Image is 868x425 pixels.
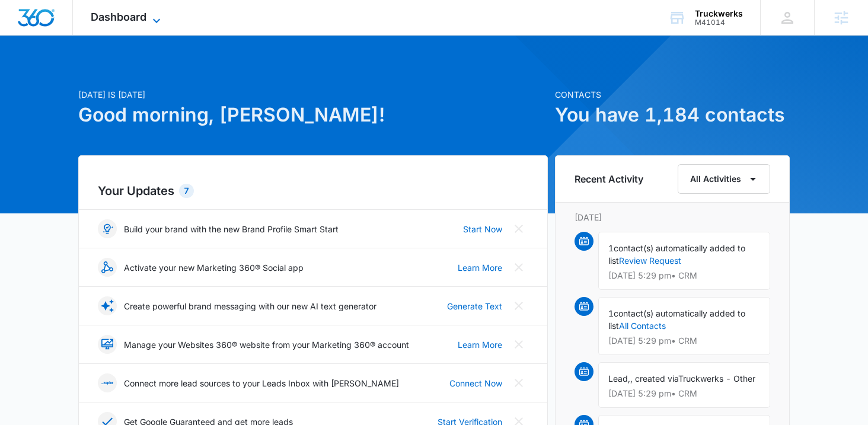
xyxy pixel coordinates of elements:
p: Create powerful brand messaging with our new AI text generator [124,300,376,312]
p: [DATE] 5:29 pm • CRM [608,271,760,280]
p: Build your brand with the new Brand Profile Smart Start [124,223,339,235]
button: Close [509,373,528,392]
img: tab_keywords_by_traffic_grey.svg [118,69,127,78]
span: 1 [608,308,614,318]
img: tab_domain_overview_orange.svg [32,69,42,78]
div: Keywords by Traffic [131,70,200,78]
a: Review Request [619,255,681,266]
a: Connect Now [449,377,502,389]
div: account name [695,9,743,18]
span: Truckwerks - Other [678,373,755,384]
img: website_grey.svg [19,31,28,40]
button: Close [509,219,528,238]
h2: Your Updates [98,182,528,200]
h1: Good morning, [PERSON_NAME]! [78,101,548,129]
button: Close [509,258,528,277]
span: 1 [608,243,614,253]
p: [DATE] 5:29 pm • CRM [608,389,760,398]
button: Close [509,335,528,354]
div: Domain: [DOMAIN_NAME] [31,31,130,40]
p: Activate your new Marketing 360® Social app [124,261,304,274]
span: , created via [630,373,678,384]
div: v 4.0.25 [33,19,58,28]
img: logo_orange.svg [19,19,28,28]
p: [DATE] [575,211,770,223]
div: 7 [179,184,194,198]
p: Connect more lead sources to your Leads Inbox with [PERSON_NAME] [124,377,399,389]
span: contact(s) automatically added to list [608,243,745,266]
div: account id [695,18,743,27]
p: [DATE] is [DATE] [78,88,548,101]
span: contact(s) automatically added to list [608,308,745,331]
a: Generate Text [447,300,502,312]
button: All Activities [678,164,770,194]
a: Learn More [458,338,502,351]
button: Close [509,296,528,315]
a: All Contacts [619,321,666,331]
p: Contacts [555,88,790,101]
span: Lead, [608,373,630,384]
h1: You have 1,184 contacts [555,101,790,129]
a: Learn More [458,261,502,274]
a: Start Now [463,223,502,235]
p: Manage your Websites 360® website from your Marketing 360® account [124,338,409,351]
span: Dashboard [91,11,146,23]
div: Domain Overview [45,70,106,78]
h6: Recent Activity [575,172,643,186]
p: [DATE] 5:29 pm • CRM [608,337,760,345]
